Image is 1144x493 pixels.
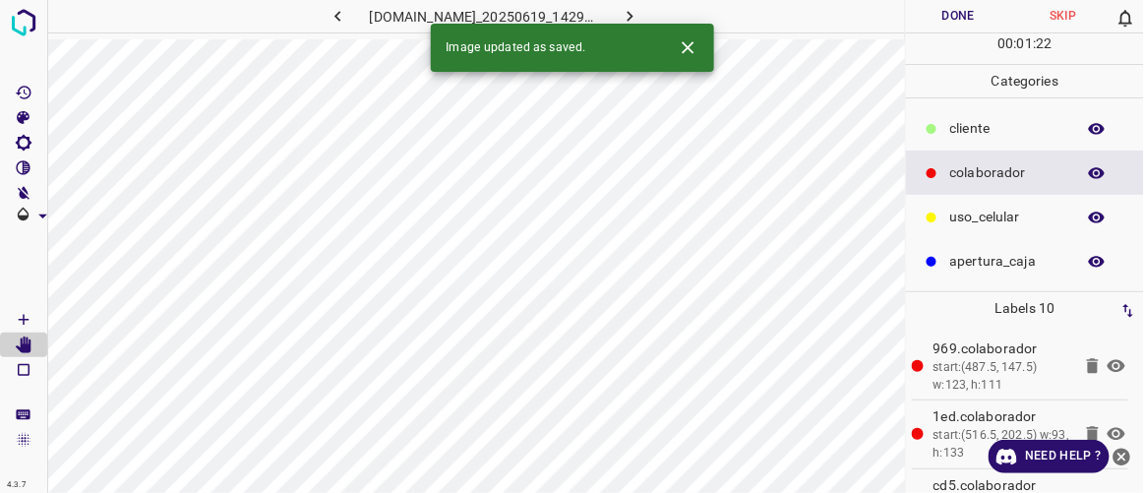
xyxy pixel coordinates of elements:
img: logo [6,5,41,40]
div: apertura_caja [906,239,1144,283]
p: 22 [1036,33,1052,54]
p: 969.colaborador [933,339,1071,359]
div: colaborador [906,151,1144,195]
p: apertura_caja [950,251,1065,272]
p: uso_celular [950,207,1065,227]
div: : : [998,33,1053,64]
h6: [DOMAIN_NAME]_20250619_142911_000002040.jpg [370,5,599,32]
div: ​​cliente [906,106,1144,151]
p: 00 [998,33,1014,54]
p: colaborador [950,162,1065,183]
span: Image updated as saved. [447,39,586,57]
p: 1ed.colaborador [933,406,1071,427]
p: Categories [906,65,1144,97]
p: Labels 10 [912,292,1138,325]
div: uso_celular [906,195,1144,239]
p: ​​cliente [950,118,1065,139]
button: close-help [1110,440,1134,473]
a: Need Help ? [989,440,1110,473]
div: 4.3.7 [2,477,31,493]
p: 01 [1017,33,1033,54]
div: start:(487.5, 147.5) w:123, h:111 [933,359,1071,394]
button: Close [670,30,706,66]
div: start:(516.5, 202.5) w:93, h:133 [933,427,1071,462]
